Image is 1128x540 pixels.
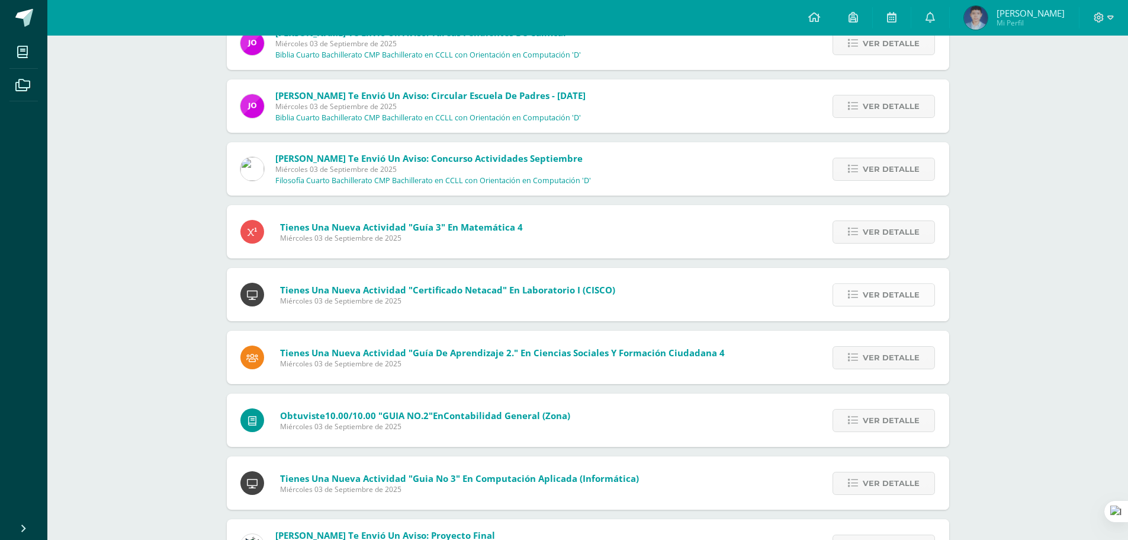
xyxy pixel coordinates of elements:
img: 6dfd641176813817be49ede9ad67d1c4.png [240,157,264,181]
span: Miércoles 03 de Septiembre de 2025 [280,421,570,432]
span: Ver detalle [863,33,920,55]
span: Tienes una nueva actividad "Guía 3" En Matemática 4 [280,221,523,233]
span: Miércoles 03 de Septiembre de 2025 [275,101,586,111]
span: Miércoles 03 de Septiembre de 2025 [280,233,523,243]
span: 10.00/10.00 [325,410,376,421]
span: Miércoles 03 de Septiembre de 2025 [280,484,639,494]
span: Tienes una nueva actividad "Guia No 3" En Computación Aplicada (Informática) [280,472,639,484]
span: Ver detalle [863,472,920,494]
img: 6614adf7432e56e5c9e182f11abb21f1.png [240,31,264,55]
p: Filosofía Cuarto Bachillerato CMP Bachillerato en CCLL con Orientación en Computación 'D' [275,176,591,186]
span: Miércoles 03 de Septiembre de 2025 [275,164,591,174]
span: Obtuviste en [280,410,570,421]
span: Miércoles 03 de Septiembre de 2025 [280,296,615,306]
span: Ver detalle [863,95,920,117]
span: Ver detalle [863,410,920,432]
p: Biblia Cuarto Bachillerato CMP Bachillerato en CCLL con Orientación en Computación 'D' [275,50,581,60]
span: Miércoles 03 de Septiembre de 2025 [280,359,725,369]
p: Biblia Cuarto Bachillerato CMP Bachillerato en CCLL con Orientación en Computación 'D' [275,113,581,123]
span: [PERSON_NAME] [997,7,1065,19]
span: "GUIA NO.2" [378,410,433,421]
span: Mi Perfil [997,18,1065,28]
img: 6614adf7432e56e5c9e182f11abb21f1.png [240,94,264,118]
span: Tienes una nueva actividad "Guía de aprendizaje 2." En Ciencias Sociales y Formación Ciudadana 4 [280,347,725,359]
span: Ver detalle [863,221,920,243]
span: Ver detalle [863,284,920,306]
img: dee60735fc6276be8208edd3a9998d1c.png [964,6,988,30]
span: Tienes una nueva actividad "Certificado Netacad" En Laboratorio I (CISCO) [280,284,615,296]
span: Ver detalle [863,158,920,180]
span: Miércoles 03 de Septiembre de 2025 [275,39,581,49]
span: [PERSON_NAME] te envió un aviso: Circular escuela de padres - [DATE] [275,90,586,101]
span: [PERSON_NAME] te envió un aviso: Concurso actividades septiembre [275,152,583,164]
span: Contabilidad General (Zona) [444,410,570,421]
span: Ver detalle [863,347,920,369]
